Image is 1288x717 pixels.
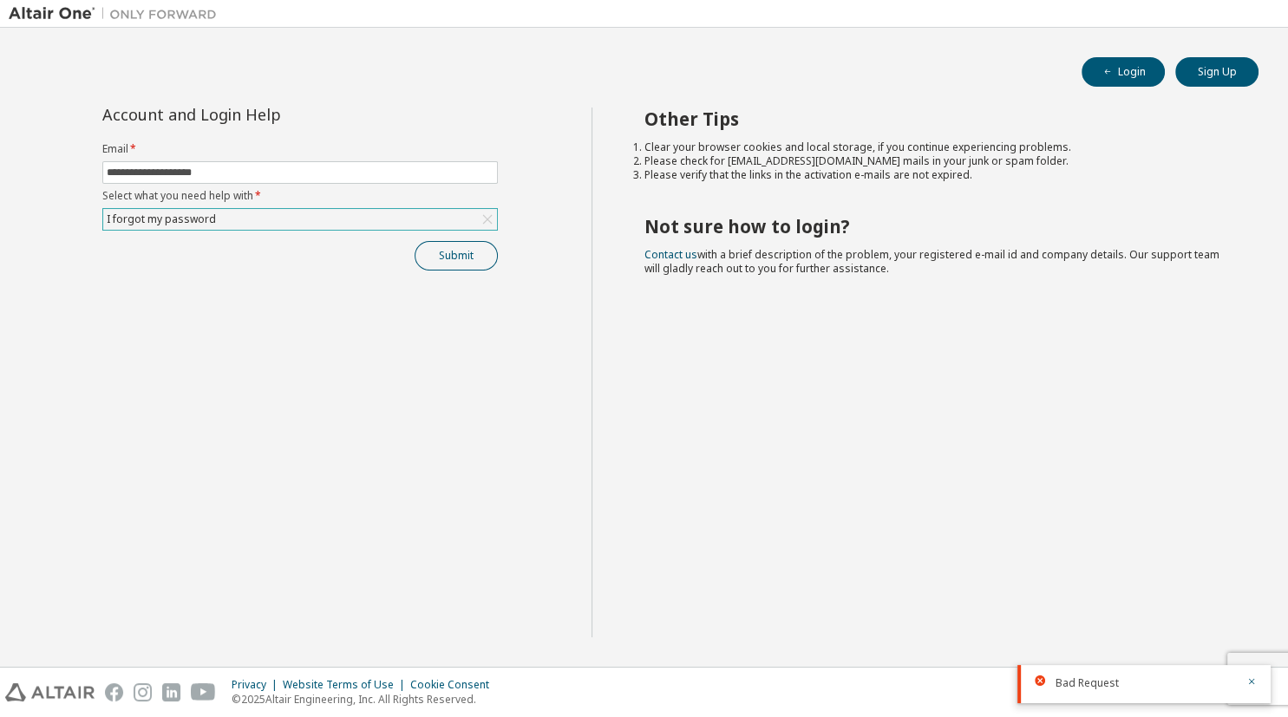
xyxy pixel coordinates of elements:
button: Submit [415,241,498,271]
div: I forgot my password [103,209,497,230]
label: Email [102,142,498,156]
span: Bad Request [1056,676,1119,690]
img: altair_logo.svg [5,683,95,701]
li: Clear your browser cookies and local storage, if you continue experiencing problems. [644,140,1227,154]
p: © 2025 Altair Engineering, Inc. All Rights Reserved. [232,692,500,707]
button: Sign Up [1175,57,1259,87]
h2: Not sure how to login? [644,215,1227,238]
h2: Other Tips [644,108,1227,130]
label: Select what you need help with [102,189,498,203]
img: linkedin.svg [162,683,180,701]
img: youtube.svg [191,683,216,701]
div: Cookie Consent [410,678,500,692]
li: Please check for [EMAIL_ADDRESS][DOMAIN_NAME] mails in your junk or spam folder. [644,154,1227,168]
div: Website Terms of Use [283,678,410,692]
img: instagram.svg [134,683,152,701]
img: Altair One [9,5,226,23]
div: Account and Login Help [102,108,419,121]
button: Login [1082,57,1165,87]
span: with a brief description of the problem, your registered e-mail id and company details. Our suppo... [644,247,1219,276]
li: Please verify that the links in the activation e-mails are not expired. [644,168,1227,182]
div: Privacy [232,678,283,692]
img: facebook.svg [105,683,123,701]
div: I forgot my password [104,210,219,229]
a: Contact us [644,247,697,262]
